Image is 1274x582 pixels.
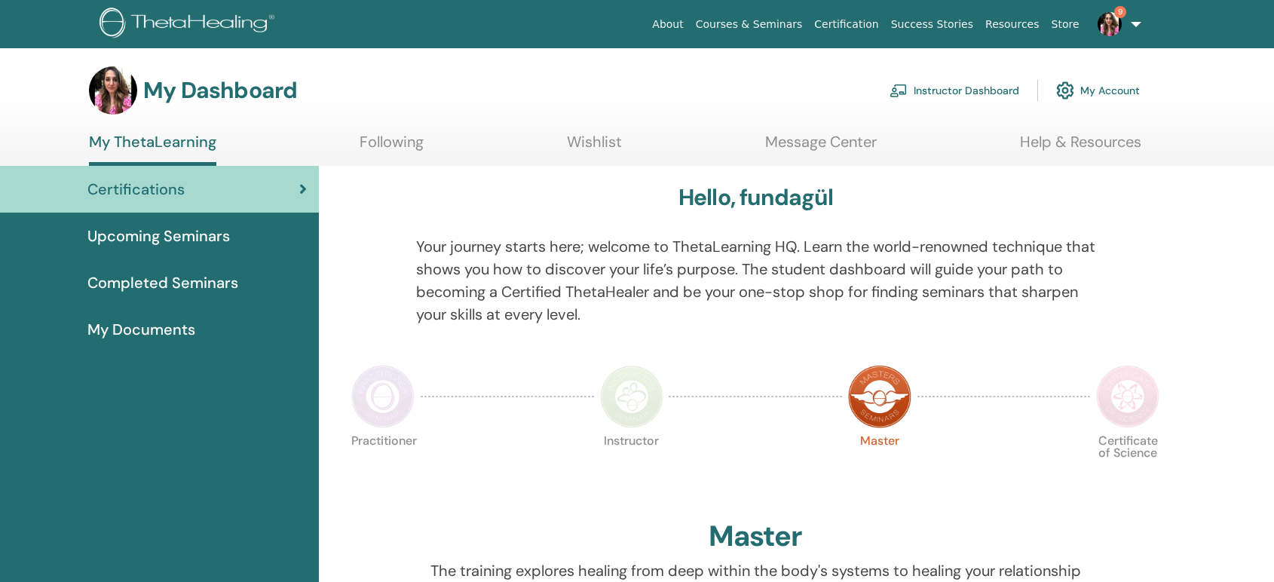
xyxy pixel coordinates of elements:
[1056,74,1140,107] a: My Account
[1096,435,1159,498] p: Certificate of Science
[1020,133,1141,162] a: Help & Resources
[1056,78,1074,103] img: cog.svg
[87,225,230,247] span: Upcoming Seminars
[1114,6,1126,18] span: 9
[646,11,689,38] a: About
[87,318,195,341] span: My Documents
[1096,365,1159,428] img: Certificate of Science
[567,133,622,162] a: Wishlist
[808,11,884,38] a: Certification
[87,271,238,294] span: Completed Seminars
[690,11,809,38] a: Courses & Seminars
[416,235,1095,326] p: Your journey starts here; welcome to ThetaLearning HQ. Learn the world-renowned technique that sh...
[600,435,663,498] p: Instructor
[351,365,415,428] img: Practitioner
[890,74,1019,107] a: Instructor Dashboard
[890,84,908,97] img: chalkboard-teacher.svg
[143,77,297,104] h3: My Dashboard
[678,184,833,211] h3: Hello, fundagül
[360,133,424,162] a: Following
[848,365,911,428] img: Master
[89,133,216,166] a: My ThetaLearning
[89,66,137,115] img: default.jpg
[848,435,911,498] p: Master
[1046,11,1086,38] a: Store
[709,519,802,554] h2: Master
[1098,12,1122,36] img: default.jpg
[765,133,877,162] a: Message Center
[885,11,979,38] a: Success Stories
[979,11,1046,38] a: Resources
[100,8,280,41] img: logo.png
[87,178,185,201] span: Certifications
[600,365,663,428] img: Instructor
[351,435,415,498] p: Practitioner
